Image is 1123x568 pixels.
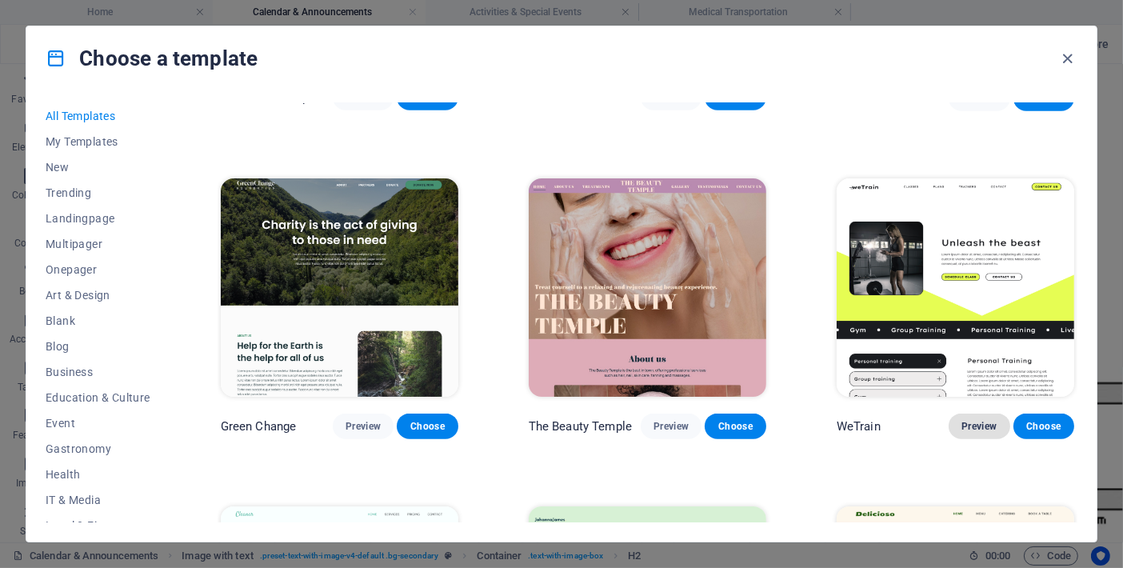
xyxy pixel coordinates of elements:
span: Multipager [46,238,150,250]
button: Onepager [46,257,150,282]
button: Preview [949,414,1009,439]
button: Blank [46,308,150,334]
img: The Beauty Temple [529,178,766,398]
span: Blank [46,314,150,327]
p: The Beauty Temple [529,418,632,434]
span: Health [46,468,150,481]
span: Preview [653,420,689,433]
button: Business [46,359,150,385]
span: Blog [46,340,150,353]
a: Skip to main content [6,6,113,20]
span: My Templates [46,135,150,148]
span: IT & Media [46,494,150,506]
span: Education & Culture [46,391,150,404]
button: New [46,154,150,180]
span: Preview [961,420,997,433]
button: Art & Design [46,282,150,308]
button: All Templates [46,103,150,129]
button: Gastronomy [46,436,150,462]
button: Multipager [46,231,150,257]
span: Legal & Finance [46,519,150,532]
button: Choose [397,414,458,439]
button: Landingpage [46,206,150,231]
span: Gastronomy [46,442,150,455]
p: WeTrain [837,418,881,434]
button: Trending [46,180,150,206]
span: Landingpage [46,212,150,225]
span: Business [46,366,150,378]
button: Event [46,410,150,436]
h4: Choose a template [46,46,258,71]
button: Blog [46,334,150,359]
span: Choose [1026,420,1061,433]
p: Green Change [221,418,297,434]
button: Education & Culture [46,385,150,410]
span: Choose [410,420,445,433]
span: Choose [717,420,753,433]
span: Trending [46,186,150,199]
button: IT & Media [46,487,150,513]
button: My Templates [46,129,150,154]
button: Preview [641,414,701,439]
span: Onepager [46,263,150,276]
button: Legal & Finance [46,513,150,538]
span: Preview [346,420,381,433]
button: Choose [1013,414,1074,439]
button: Choose [705,414,765,439]
span: New [46,161,150,174]
button: Preview [333,414,394,439]
span: Event [46,417,150,430]
img: WeTrain [837,178,1074,398]
button: Health [46,462,150,487]
span: All Templates [46,110,150,122]
span: Art & Design [46,289,150,302]
img: Green Change [221,178,458,398]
